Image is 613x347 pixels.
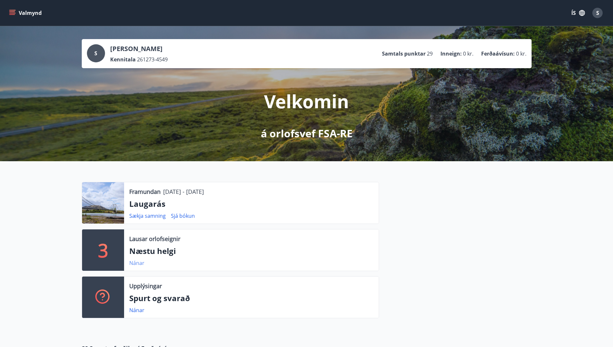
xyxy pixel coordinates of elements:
[129,212,166,219] a: Sækja samning
[171,212,195,219] a: Sjá bókun
[129,307,144,314] a: Nánar
[110,56,136,63] p: Kennitala
[481,50,515,57] p: Ferðaávísun :
[463,50,473,57] span: 0 kr.
[264,89,349,113] p: Velkomin
[596,9,599,16] span: S
[110,44,168,53] p: [PERSON_NAME]
[129,246,374,257] p: Næstu helgi
[129,259,144,267] a: Nánar
[94,50,97,57] span: S
[261,126,353,141] p: á orlofsvef FSA-RE
[129,187,161,196] p: Framundan
[163,187,204,196] p: [DATE] - [DATE]
[427,50,433,57] span: 29
[568,7,588,19] button: ÍS
[129,235,180,243] p: Lausar orlofseignir
[590,5,605,21] button: S
[440,50,462,57] p: Inneign :
[8,7,44,19] button: menu
[516,50,526,57] span: 0 kr.
[129,282,162,290] p: Upplýsingar
[129,198,374,209] p: Laugarás
[137,56,168,63] span: 261273-4549
[129,293,374,304] p: Spurt og svarað
[382,50,426,57] p: Samtals punktar
[98,238,108,262] p: 3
